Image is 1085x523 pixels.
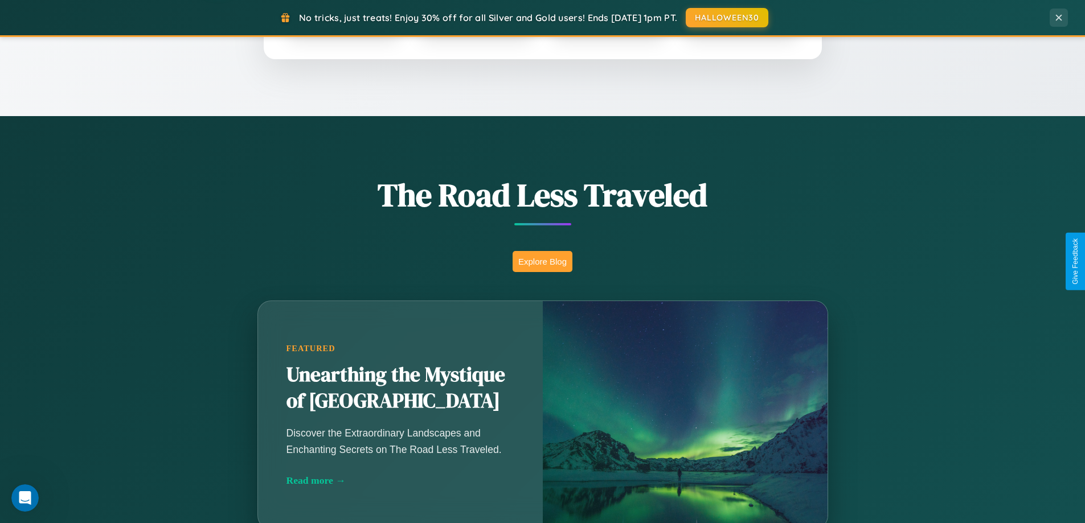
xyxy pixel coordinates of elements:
iframe: Intercom live chat [11,484,39,512]
button: HALLOWEEN30 [686,8,768,27]
div: Featured [286,344,514,353]
div: Give Feedback [1071,238,1079,285]
p: Discover the Extraordinary Landscapes and Enchanting Secrets on The Road Less Traveled. [286,425,514,457]
div: Read more → [286,475,514,487]
span: No tricks, just treats! Enjoy 30% off for all Silver and Gold users! Ends [DATE] 1pm PT. [299,12,677,23]
button: Explore Blog [513,251,572,272]
h1: The Road Less Traveled [201,173,885,217]
h2: Unearthing the Mystique of [GEOGRAPHIC_DATA] [286,362,514,414]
